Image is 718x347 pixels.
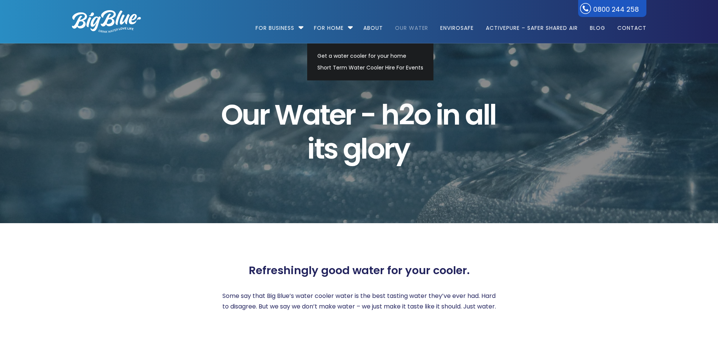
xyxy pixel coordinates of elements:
span: t [320,98,329,132]
span: o [413,98,430,132]
span: W [274,98,302,132]
img: logo [72,10,141,33]
span: a [302,98,320,132]
a: Get a water cooler for your home [314,50,427,62]
span: r [384,132,393,166]
span: g [343,132,360,166]
span: l [360,132,367,166]
span: i [307,132,314,166]
span: r [259,98,269,132]
a: Short Term Water Cooler Hire For Events [314,62,427,74]
p: Some say that Big Blue’s water cooler water is the best tasting water they’ve ever had. Hard to d... [219,291,499,312]
span: o [367,132,384,166]
span: u [242,98,259,132]
span: a [465,98,482,132]
span: 2 [399,98,413,132]
span: - [360,98,375,132]
span: e [329,98,345,132]
span: l [489,98,496,132]
span: i [436,98,442,132]
span: r [345,98,355,132]
span: h [381,98,398,132]
span: s [323,132,337,166]
span: Refreshingly good water for your cooler. [249,264,470,277]
span: O [221,98,242,132]
span: l [483,98,489,132]
span: t [314,132,323,166]
span: n [442,98,459,132]
span: y [393,132,409,166]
